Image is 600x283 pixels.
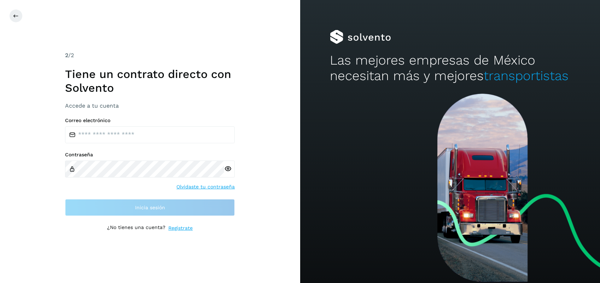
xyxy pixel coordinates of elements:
h1: Tiene un contrato directo con Solvento [65,67,235,95]
span: transportistas [484,68,569,83]
a: Regístrate [168,224,193,232]
h2: Las mejores empresas de México necesitan más y mejores [330,53,570,84]
h3: Accede a tu cuenta [65,102,235,109]
button: Inicia sesión [65,199,235,216]
span: 2 [65,52,68,59]
label: Contraseña [65,152,235,158]
a: Olvidaste tu contraseña [176,183,235,191]
label: Correo electrónico [65,118,235,124]
div: /2 [65,51,235,60]
p: ¿No tienes una cuenta? [107,224,165,232]
span: Inicia sesión [135,205,165,210]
